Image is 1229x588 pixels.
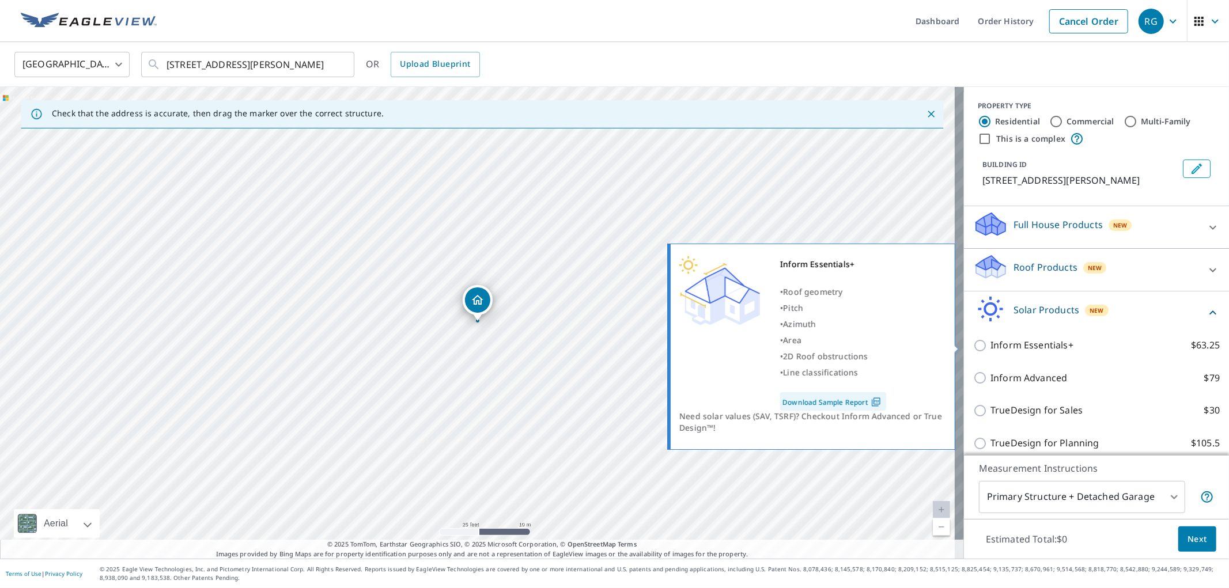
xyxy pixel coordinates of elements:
img: EV Logo [21,13,157,30]
a: Download Sample Report [780,392,886,411]
span: Pitch [783,302,803,313]
div: Need solar values (SAV, TSRF)? Checkout Inform Advanced or True Design™! [679,411,946,434]
p: © 2025 Eagle View Technologies, Inc. and Pictometry International Corp. All Rights Reserved. Repo... [100,565,1223,582]
input: Search by address or latitude-longitude [167,48,331,81]
div: Aerial [14,509,100,538]
span: New [1088,263,1102,272]
a: Privacy Policy [45,570,82,578]
button: Next [1178,526,1216,552]
p: TrueDesign for Sales [990,403,1083,418]
p: Measurement Instructions [979,461,1214,475]
div: RG [1139,9,1164,34]
div: PROPERTY TYPE [978,101,1215,111]
p: Inform Essentials+ [990,338,1073,352]
a: Current Level 20, Zoom In Disabled [933,501,950,518]
a: Cancel Order [1049,9,1128,33]
p: Roof Products [1014,260,1077,274]
a: OpenStreetMap [568,540,616,548]
span: New [1090,306,1104,315]
div: OR [366,52,480,77]
span: 2D Roof obstructions [783,351,868,362]
span: Azimuth [783,318,816,329]
span: © 2025 TomTom, Earthstar Geographics SIO, © 2025 Microsoft Corporation, © [327,540,637,549]
div: • [780,284,886,300]
label: Residential [995,116,1040,127]
a: Current Level 20, Zoom Out [933,518,950,536]
a: Upload Blueprint [391,52,479,77]
p: $79 [1204,371,1220,385]
label: Multi-Family [1141,116,1191,127]
p: $30 [1204,403,1220,418]
span: Upload Blueprint [400,57,470,71]
span: Your report will include the primary structure and a detached garage if one exists. [1200,490,1214,504]
div: • [780,300,886,316]
p: BUILDING ID [982,160,1027,169]
span: Area [783,335,801,346]
div: • [780,348,886,365]
p: Solar Products [1014,303,1079,317]
div: • [780,332,886,348]
div: Primary Structure + Detached Garage [979,481,1185,513]
button: Close [924,107,939,122]
p: [STREET_ADDRESS][PERSON_NAME] [982,173,1178,187]
p: | [6,570,82,577]
div: • [780,316,886,332]
div: Aerial [40,509,71,538]
p: $105.5 [1191,436,1220,450]
p: Full House Products [1014,218,1103,232]
span: Line classifications [783,367,858,378]
button: Edit building 1 [1183,160,1211,178]
p: $63.25 [1191,338,1220,352]
img: Pdf Icon [868,397,884,407]
label: Commercial [1067,116,1114,127]
div: Inform Essentials+ [780,256,886,272]
div: Roof ProductsNew [973,253,1220,286]
a: Terms [618,540,637,548]
img: Premium [679,256,760,325]
div: Full House ProductsNew [973,211,1220,244]
div: • [780,365,886,381]
p: Estimated Total: $0 [977,526,1077,552]
p: TrueDesign for Planning [990,436,1099,450]
span: Next [1188,532,1207,547]
p: Check that the address is accurate, then drag the marker over the correct structure. [52,108,384,119]
span: Roof geometry [783,286,842,297]
a: Terms of Use [6,570,41,578]
p: Inform Advanced [990,371,1067,385]
div: [GEOGRAPHIC_DATA] [14,48,130,81]
div: Dropped pin, building 1, Residential property, 2575 Miller Ave Huntingdon, PA 16652 [463,285,493,321]
label: This is a complex [996,133,1065,145]
div: Solar ProductsNew [973,296,1220,329]
span: New [1113,221,1128,230]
